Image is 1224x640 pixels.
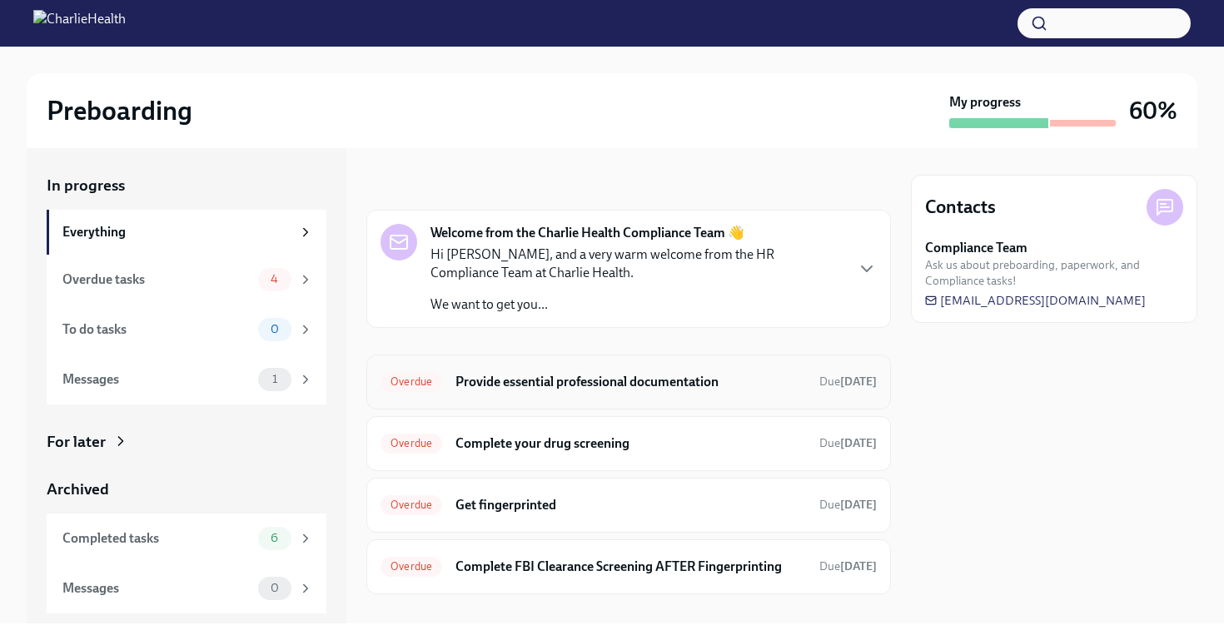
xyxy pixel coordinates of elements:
div: To do tasks [62,320,251,339]
a: Everything [47,210,326,255]
a: To do tasks0 [47,305,326,355]
div: Completed tasks [62,529,251,548]
span: 1 [262,373,287,385]
h6: Complete your drug screening [455,434,806,453]
div: Overdue tasks [62,270,251,289]
a: For later [47,431,326,453]
strong: [DATE] [840,375,877,389]
a: OverdueComplete FBI Clearance Screening AFTER FingerprintingDue[DATE] [381,553,877,580]
span: Due [819,498,877,512]
span: Ask us about preboarding, paperwork, and Compliance tasks! [925,257,1183,289]
div: Messages [62,370,251,389]
div: Messages [62,579,251,598]
span: 0 [261,323,289,335]
span: Overdue [381,375,442,388]
strong: Compliance Team [925,239,1027,257]
strong: Welcome from the Charlie Health Compliance Team 👋 [430,224,744,242]
div: For later [47,431,106,453]
h3: 60% [1129,96,1177,126]
span: Overdue [381,499,442,511]
span: Due [819,436,877,450]
span: 0 [261,582,289,594]
strong: [DATE] [840,498,877,512]
span: Due [819,375,877,389]
div: In progress [366,175,445,196]
h2: Preboarding [47,94,192,127]
span: Overdue [381,437,442,449]
a: Completed tasks6 [47,513,326,563]
span: July 25th, 2025 09:00 [819,435,877,451]
a: Archived [47,479,326,500]
h6: Get fingerprinted [455,496,806,514]
a: [EMAIL_ADDRESS][DOMAIN_NAME] [925,292,1146,309]
h4: Contacts [925,195,996,220]
strong: My progress [949,93,1021,112]
span: 6 [261,532,288,544]
a: OverdueGet fingerprintedDue[DATE] [381,492,877,518]
span: July 25th, 2025 09:00 [819,497,877,513]
a: OverdueComplete your drug screeningDue[DATE] [381,430,877,457]
a: Messages1 [47,355,326,404]
div: Everything [62,223,291,241]
a: Overdue tasks4 [47,255,326,305]
a: In progress [47,175,326,196]
a: Messages0 [47,563,326,613]
span: Overdue [381,560,442,573]
span: July 28th, 2025 09:00 [819,558,877,574]
img: CharlieHealth [33,10,126,37]
span: 4 [261,273,288,285]
span: July 24th, 2025 09:00 [819,374,877,389]
span: Due [819,559,877,573]
strong: [DATE] [840,436,877,450]
a: OverdueProvide essential professional documentationDue[DATE] [381,369,877,395]
p: Hi [PERSON_NAME], and a very warm welcome from the HR Compliance Team at Charlie Health. [430,246,843,282]
h6: Complete FBI Clearance Screening AFTER Fingerprinting [455,558,806,576]
p: We want to get you... [430,295,843,314]
h6: Provide essential professional documentation [455,373,806,391]
strong: [DATE] [840,559,877,573]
